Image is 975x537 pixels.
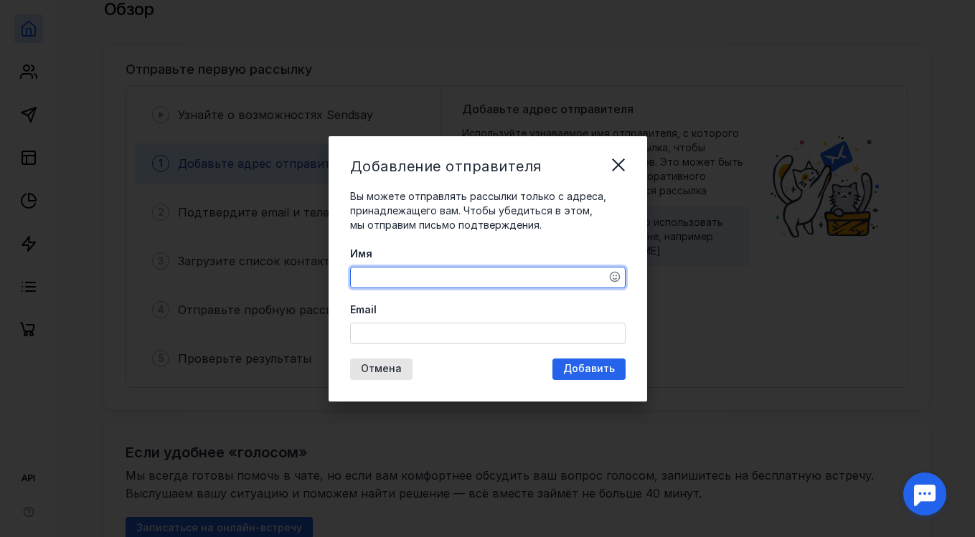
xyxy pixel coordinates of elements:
button: Добавить [552,358,626,380]
span: Отмена [361,363,402,375]
span: Имя [350,247,372,261]
span: Добавление отправителя [350,158,542,175]
button: Отмена [350,358,413,380]
span: Вы можете отправлять рассылки только с адреса, принадлежащего вам. Чтобы убедиться в этом, мы отп... [350,190,606,231]
span: Добавить [563,363,615,375]
span: Email [350,303,377,317]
